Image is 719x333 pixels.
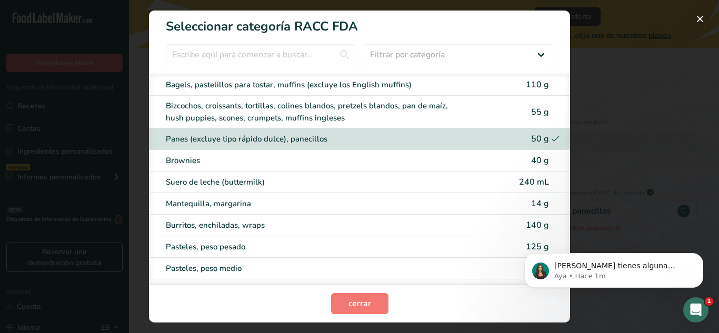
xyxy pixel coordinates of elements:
span: 55 g [531,106,549,118]
div: Bizcochos, croissants, tortillas, colines blandos, pretzels blandos, pan de maíz, hush puppies, s... [166,100,465,124]
div: Brownies [166,155,465,167]
span: 140 g [526,219,549,231]
span: 40 g [531,155,549,166]
iframe: Intercom notifications mensaje [508,231,719,305]
div: Pasteles, peso medio [166,263,465,275]
div: Burritos, enchiladas, wraps [166,219,465,231]
span: 1 [705,297,713,306]
div: Mantequilla, margarina [166,198,465,210]
button: cerrar [331,293,388,314]
span: 14 g [531,198,549,209]
span: cerrar [348,297,371,310]
div: Pasteles, peso pesado [166,241,465,253]
h1: Seleccionar categoría RACC FDA [149,8,570,36]
div: Suero de leche (buttermilk) [166,176,465,188]
input: Escribe aquí para comenzar a buscar.. [166,44,355,65]
span: 110 g [526,79,549,90]
span: 50 g [531,133,549,145]
div: Bagels, pastelillos para tostar, muffins (excluye los English muffins) [166,79,465,91]
div: Pasteles, peso ligero (angel food, chiffon o bizcocho sin glaseado ni relleno) [166,284,465,296]
iframe: Intercom live chat [683,297,708,322]
span: 240 mL [519,176,549,188]
div: Panes (excluye tipo rápido dulce), panecillos [166,133,465,145]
